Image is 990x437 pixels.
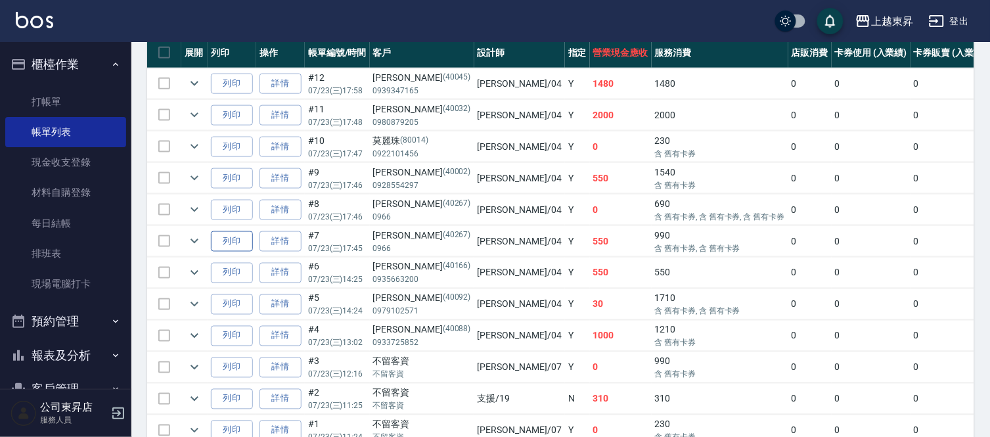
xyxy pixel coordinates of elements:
[832,100,911,131] td: 0
[373,229,471,242] div: [PERSON_NAME]
[259,137,302,157] a: 詳情
[652,37,788,68] th: 服務消費
[565,68,590,99] td: Y
[373,400,471,412] p: 不留客資
[652,289,788,320] td: 1710
[373,323,471,337] div: [PERSON_NAME]
[788,163,832,194] td: 0
[565,352,590,383] td: Y
[788,100,832,131] td: 0
[590,384,652,415] td: 310
[259,105,302,126] a: 詳情
[590,321,652,352] td: 1000
[474,226,565,257] td: [PERSON_NAME] /04
[832,384,911,415] td: 0
[655,148,785,160] p: 含 舊有卡券
[832,289,911,320] td: 0
[443,292,471,306] p: (40092)
[211,231,253,252] button: 列印
[652,163,788,194] td: 1540
[401,134,429,148] p: (80014)
[5,208,126,239] a: 每日結帳
[590,258,652,288] td: 550
[474,163,565,194] td: [PERSON_NAME] /04
[373,116,471,128] p: 0980879205
[5,304,126,338] button: 預約管理
[911,68,990,99] td: 0
[652,352,788,383] td: 990
[474,68,565,99] td: [PERSON_NAME] /04
[590,352,652,383] td: 0
[474,321,565,352] td: [PERSON_NAME] /04
[474,384,565,415] td: 支援 /19
[211,357,253,378] button: 列印
[259,200,302,220] a: 詳情
[373,242,471,254] p: 0966
[373,166,471,179] div: [PERSON_NAME]
[373,260,471,274] div: [PERSON_NAME]
[185,231,204,251] button: expand row
[911,258,990,288] td: 0
[373,337,471,349] p: 0933725852
[565,384,590,415] td: N
[16,12,53,28] img: Logo
[305,226,370,257] td: #7
[924,9,974,34] button: 登出
[211,326,253,346] button: 列印
[373,85,471,97] p: 0939347165
[185,357,204,377] button: expand row
[185,74,204,93] button: expand row
[911,352,990,383] td: 0
[308,116,367,128] p: 07/23 (三) 17:48
[565,195,590,225] td: Y
[5,177,126,208] a: 材料自購登錄
[308,337,367,349] p: 07/23 (三) 13:02
[373,355,471,369] div: 不留客資
[11,400,37,426] img: Person
[305,321,370,352] td: #4
[911,100,990,131] td: 0
[565,37,590,68] th: 指定
[211,168,253,189] button: 列印
[565,289,590,320] td: Y
[373,292,471,306] div: [PERSON_NAME]
[305,37,370,68] th: 帳單編號/時間
[373,197,471,211] div: [PERSON_NAME]
[911,195,990,225] td: 0
[832,321,911,352] td: 0
[565,100,590,131] td: Y
[373,211,471,223] p: 0966
[590,289,652,320] td: 30
[185,168,204,188] button: expand row
[652,258,788,288] td: 550
[259,326,302,346] a: 詳情
[474,195,565,225] td: [PERSON_NAME] /04
[308,369,367,380] p: 07/23 (三) 12:16
[565,321,590,352] td: Y
[652,321,788,352] td: 1210
[305,289,370,320] td: #5
[185,137,204,156] button: expand row
[211,389,253,409] button: 列印
[259,74,302,94] a: 詳情
[259,294,302,315] a: 詳情
[208,37,256,68] th: 列印
[911,163,990,194] td: 0
[373,103,471,116] div: [PERSON_NAME]
[652,100,788,131] td: 2000
[565,258,590,288] td: Y
[590,131,652,162] td: 0
[5,269,126,299] a: 現場電腦打卡
[832,68,911,99] td: 0
[565,131,590,162] td: Y
[474,37,565,68] th: 設計師
[911,289,990,320] td: 0
[788,258,832,288] td: 0
[308,179,367,191] p: 07/23 (三) 17:46
[474,352,565,383] td: [PERSON_NAME] /07
[443,166,471,179] p: (40002)
[590,226,652,257] td: 550
[5,87,126,117] a: 打帳單
[5,117,126,147] a: 帳單列表
[443,323,471,337] p: (40088)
